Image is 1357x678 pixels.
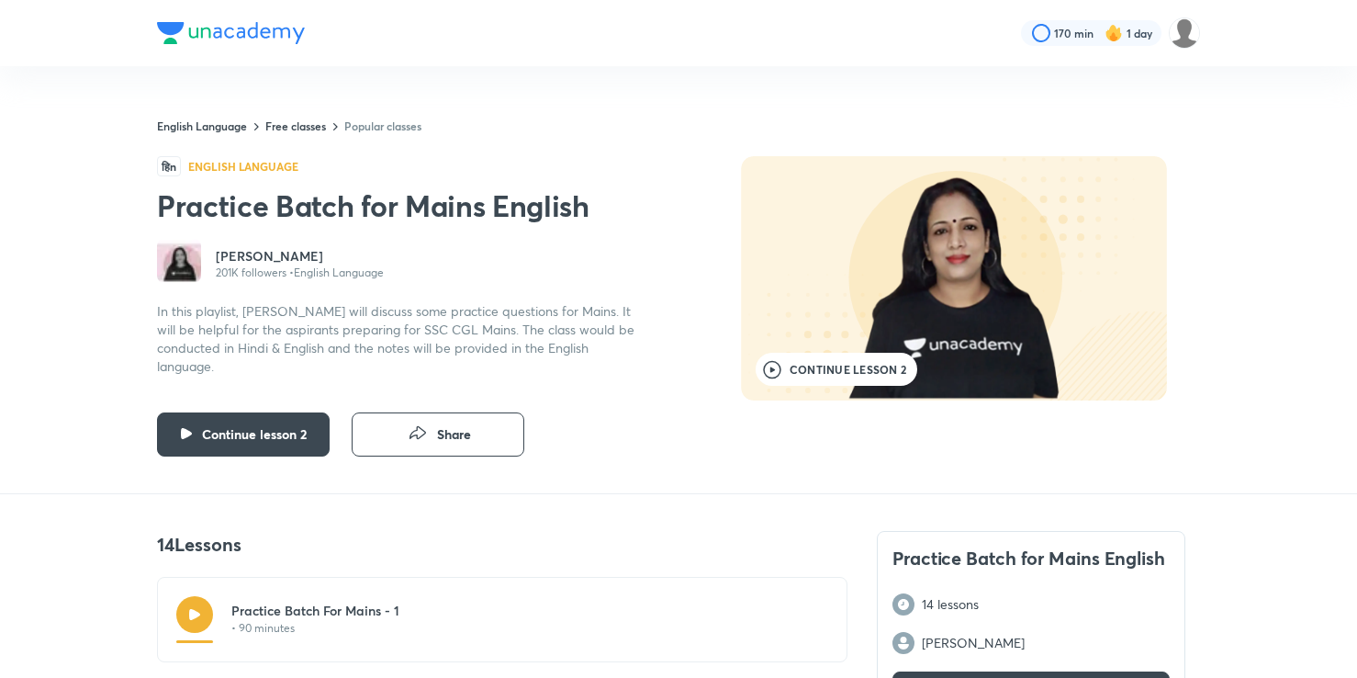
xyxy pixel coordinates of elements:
h2: Practice Batch for Mains English [157,187,647,224]
p: 14 lessons [922,595,979,614]
img: streak [1105,24,1123,42]
a: English Language [157,119,247,133]
p: • 90 minutes [231,620,399,637]
p: Practice Batch For Mains - 1 [231,601,399,620]
span: Share [437,425,471,444]
img: Shane Watson [1169,17,1200,49]
p: [PERSON_NAME] [922,634,1025,652]
button: Continue lesson 2 [157,412,330,457]
img: Company Logo [157,22,305,44]
span: Continue lesson 2 [202,425,307,444]
a: Popular classes [344,119,421,133]
a: Free classes [265,119,326,133]
span: Continue lesson 2 [790,364,906,375]
p: 14 Lessons [157,531,847,559]
img: Avatar [157,239,201,283]
p: 201K followers • English Language [216,266,384,280]
h4: English Language [188,161,298,172]
p: In this playlist, [PERSON_NAME] will discuss some practice questions for Mains. It will be helpfu... [157,302,647,376]
h4: Practice Batch for Mains English [892,547,1170,576]
a: Avatar [157,239,201,288]
img: edu-image [842,175,1067,401]
span: हिn [157,156,181,176]
a: Practice Batch For Mains - 1• 90 minutes [157,577,847,662]
button: Continue lesson 2 [756,353,917,386]
button: Share [352,412,524,457]
a: [PERSON_NAME] [216,247,384,266]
